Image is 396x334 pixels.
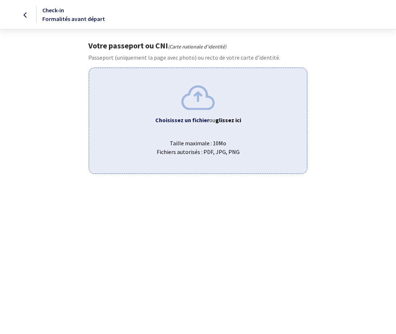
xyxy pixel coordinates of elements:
[215,116,241,124] b: glissez ici
[181,85,215,110] img: upload.png
[168,43,226,50] i: (Carte nationale d'identité)
[88,53,308,62] p: Passeport (uniquement la page avec photo) ou recto de votre carte d’identité.
[42,7,105,22] span: Check-in Formalités avant départ
[209,116,241,124] span: ou
[95,133,301,156] span: Taille maximale : 10Mo Fichiers autorisés : PDF, JPG, PNG
[155,116,209,124] b: Choisissez un fichier
[88,41,308,50] h1: Votre passeport ou CNI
